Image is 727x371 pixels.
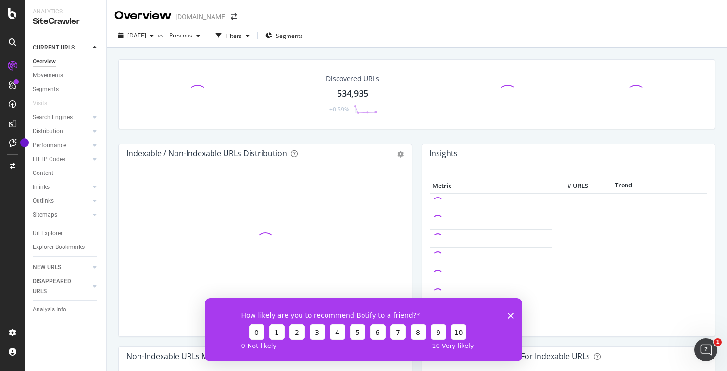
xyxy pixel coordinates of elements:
[226,32,242,40] div: Filters
[231,13,237,20] div: arrow-right-arrow-left
[33,210,57,220] div: Sitemaps
[590,179,657,193] th: Trend
[33,305,100,315] a: Analysis Info
[33,182,50,192] div: Inlinks
[329,105,349,113] div: +0.59%
[33,242,85,252] div: Explorer Bookmarks
[33,71,100,81] a: Movements
[165,31,192,39] span: Previous
[33,140,66,150] div: Performance
[714,338,722,346] span: 1
[33,57,56,67] div: Overview
[33,126,63,136] div: Distribution
[33,154,90,164] a: HTTP Codes
[33,112,73,123] div: Search Engines
[33,85,100,95] a: Segments
[337,87,368,100] div: 534,935
[33,140,90,150] a: Performance
[276,32,303,40] span: Segments
[33,276,90,297] a: DISAPPEARED URLS
[397,151,404,158] div: gear
[33,154,65,164] div: HTTP Codes
[33,276,81,297] div: DISAPPEARED URLS
[33,8,99,16] div: Analytics
[430,179,552,193] th: Metric
[33,228,100,238] a: Url Explorer
[33,43,75,53] div: CURRENT URLS
[33,262,90,272] a: NEW URLS
[33,16,99,27] div: SiteCrawler
[126,351,248,361] div: Non-Indexable URLs Main Reason
[33,210,90,220] a: Sitemaps
[694,338,717,361] iframe: Intercom live chat
[552,179,590,193] th: # URLS
[165,28,204,43] button: Previous
[33,168,100,178] a: Content
[429,147,458,160] h4: Insights
[114,8,172,24] div: Overview
[33,168,53,178] div: Content
[33,99,57,109] a: Visits
[33,262,61,272] div: NEW URLS
[175,12,227,22] div: [DOMAIN_NAME]
[33,71,63,81] div: Movements
[33,182,90,192] a: Inlinks
[126,148,287,158] div: Indexable / Non-Indexable URLs Distribution
[33,126,90,136] a: Distribution
[33,112,90,123] a: Search Engines
[20,138,29,147] div: Tooltip anchor
[33,85,59,95] div: Segments
[127,31,146,39] span: 2025 Aug. 10th
[114,28,158,43] button: [DATE]
[33,99,47,109] div: Visits
[33,196,90,206] a: Outlinks
[205,298,522,361] iframe: Survey from Botify
[33,196,54,206] div: Outlinks
[262,28,307,43] button: Segments
[158,31,165,39] span: vs
[33,228,63,238] div: Url Explorer
[33,57,100,67] a: Overview
[33,242,100,252] a: Explorer Bookmarks
[212,28,253,43] button: Filters
[33,43,90,53] a: CURRENT URLS
[326,74,379,84] div: Discovered URLs
[33,305,66,315] div: Analysis Info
